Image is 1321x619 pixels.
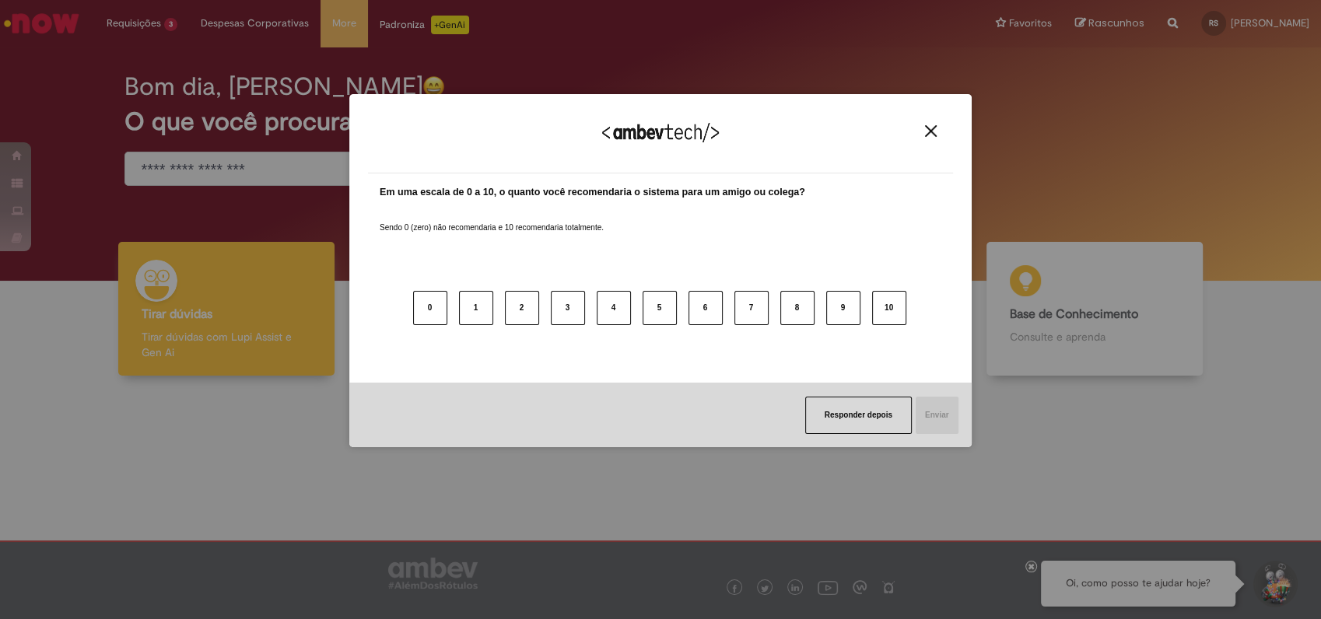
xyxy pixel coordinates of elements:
[734,291,769,325] button: 7
[505,291,539,325] button: 2
[805,397,912,434] button: Responder depois
[780,291,815,325] button: 8
[602,123,719,142] img: Logo Ambevtech
[551,291,585,325] button: 3
[597,291,631,325] button: 4
[826,291,860,325] button: 9
[643,291,677,325] button: 5
[380,185,805,200] label: Em uma escala de 0 a 10, o quanto você recomendaria o sistema para um amigo ou colega?
[920,124,941,138] button: Close
[872,291,906,325] button: 10
[380,204,604,233] label: Sendo 0 (zero) não recomendaria e 10 recomendaria totalmente.
[459,291,493,325] button: 1
[925,125,937,137] img: Close
[413,291,447,325] button: 0
[689,291,723,325] button: 6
